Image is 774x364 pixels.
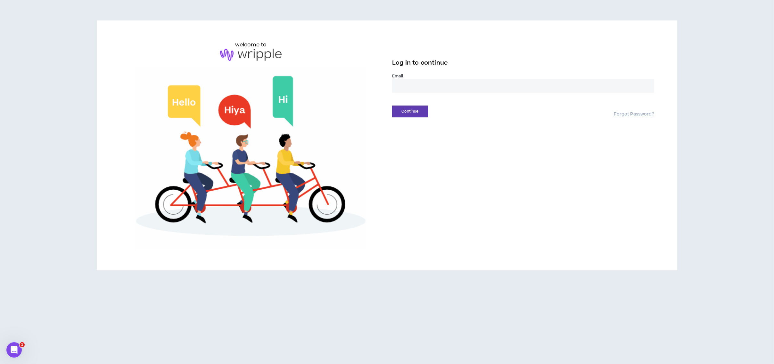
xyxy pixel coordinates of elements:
[392,73,654,79] label: Email
[220,49,282,61] img: logo-brand.png
[6,342,22,358] iframe: Intercom live chat
[392,106,428,117] button: Continue
[235,41,267,49] h6: welcome to
[614,111,654,117] a: Forgot Password?
[392,59,448,67] span: Log in to continue
[120,67,382,250] img: Welcome to Wripple
[20,342,25,347] span: 1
